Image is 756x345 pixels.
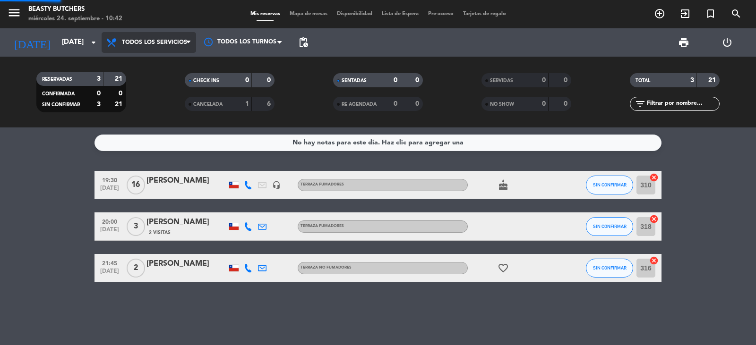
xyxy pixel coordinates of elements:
strong: 0 [542,77,546,84]
i: cake [498,179,509,191]
i: cancel [649,173,659,182]
span: 16 [127,176,145,194]
i: cancel [649,214,659,224]
i: [DATE] [7,32,57,53]
strong: 0 [394,101,397,107]
span: NO SHOW [490,102,514,107]
strong: 21 [115,76,124,82]
div: LOG OUT [705,28,749,57]
strong: 0 [415,77,421,84]
span: SIN CONFIRMAR [593,182,627,187]
i: headset_mic [272,181,281,189]
span: 20:00 [98,216,121,227]
span: SIN CONFIRMAR [593,224,627,229]
button: SIN CONFIRMAR [586,176,633,194]
span: Mapa de mesas [285,11,332,17]
span: pending_actions [298,37,309,48]
div: [PERSON_NAME] [146,175,227,187]
i: filter_list [635,98,646,109]
span: [DATE] [98,185,121,196]
span: print [678,37,689,48]
strong: 21 [115,101,124,108]
span: Pre-acceso [423,11,458,17]
span: Terraza Fumadores [301,183,344,186]
i: exit_to_app [679,8,691,19]
span: CANCELADA [193,102,223,107]
strong: 0 [415,101,421,107]
strong: 6 [267,101,273,107]
i: add_circle_outline [654,8,665,19]
i: cancel [649,256,659,265]
strong: 0 [97,90,101,97]
strong: 0 [245,77,249,84]
button: menu [7,6,21,23]
div: [PERSON_NAME] [146,216,227,228]
button: SIN CONFIRMAR [586,217,633,236]
span: 2 Visitas [149,229,171,236]
span: 3 [127,217,145,236]
span: Terraza Fumadores [301,224,344,228]
i: turned_in_not [705,8,716,19]
span: SENTADAS [342,78,367,83]
div: [PERSON_NAME] [146,258,227,270]
i: favorite_border [498,262,509,274]
span: [DATE] [98,227,121,237]
strong: 1 [245,101,249,107]
strong: 0 [564,101,569,107]
span: 2 [127,259,145,278]
div: No hay notas para este día. Haz clic para agregar una [292,137,464,148]
span: SIN CONFIRMAR [42,102,80,107]
strong: 0 [564,77,569,84]
strong: 0 [394,77,397,84]
div: miércoles 24. septiembre - 10:42 [28,14,122,24]
i: search [730,8,742,19]
strong: 0 [119,90,124,97]
strong: 3 [690,77,694,84]
strong: 0 [267,77,273,84]
span: SIN CONFIRMAR [593,265,627,270]
span: CONFIRMADA [42,92,75,96]
span: Disponibilidad [332,11,377,17]
strong: 21 [708,77,718,84]
span: Mis reservas [246,11,285,17]
span: CHECK INS [193,78,219,83]
strong: 3 [97,76,101,82]
span: Lista de Espera [377,11,423,17]
i: power_settings_new [722,37,733,48]
strong: 0 [542,101,546,107]
div: Beasty Butchers [28,5,122,14]
span: TOTAL [636,78,650,83]
span: 21:45 [98,257,121,268]
i: arrow_drop_down [88,37,99,48]
span: 19:30 [98,174,121,185]
span: Todos los servicios [122,39,187,46]
span: RE AGENDADA [342,102,377,107]
span: RESERVADAS [42,77,72,82]
span: [DATE] [98,268,121,279]
i: menu [7,6,21,20]
span: SERVIDAS [490,78,513,83]
strong: 3 [97,101,101,108]
button: SIN CONFIRMAR [586,259,633,278]
span: Tarjetas de regalo [458,11,511,17]
span: Terraza no fumadores [301,266,352,269]
input: Filtrar por nombre... [646,99,719,109]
